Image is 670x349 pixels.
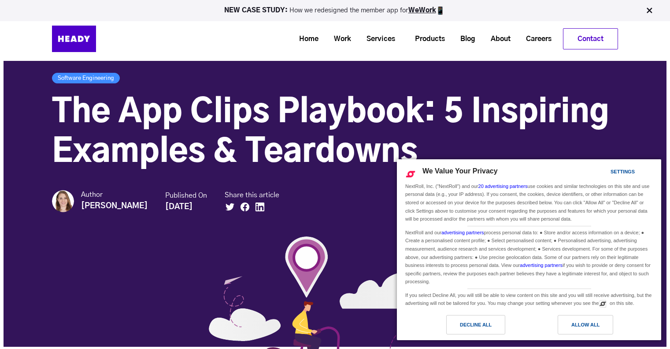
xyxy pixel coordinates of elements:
[52,26,96,52] img: Heady_Logo_Web-01 (1)
[449,31,480,47] a: Blog
[515,31,556,47] a: Careers
[118,28,618,49] div: Navigation Menu
[52,97,609,169] span: The App Clips Playbook: 5 Inspiring Examples & Teardowns
[52,73,120,83] a: Software Engineering
[422,167,498,175] span: We Value Your Privacy
[288,31,323,47] a: Home
[520,263,563,268] a: advertising partners
[645,6,654,15] img: Close Bar
[529,315,656,339] a: Allow All
[480,31,515,47] a: About
[441,230,484,235] a: advertising partners
[225,191,279,200] small: Share this article
[595,165,616,181] a: Settings
[165,203,192,211] strong: [DATE]
[165,191,207,200] small: Published On
[402,315,529,339] a: Decline All
[81,190,148,199] small: Author
[403,181,655,224] div: NextRoll, Inc. ("NextRoll") and our use cookies and similar technologies on this site and use per...
[478,184,528,189] a: 20 advertising partners
[404,31,449,47] a: Products
[436,6,445,15] img: app emoji
[460,320,492,330] div: Decline All
[408,7,436,14] a: WeWork
[81,202,148,210] strong: [PERSON_NAME]
[403,289,655,308] div: If you select Decline All, you will still be able to view content on this site and you will still...
[355,31,400,47] a: Services
[611,167,635,176] div: Settings
[4,6,666,15] p: How we redesigned the member app for
[52,190,74,212] img: Katarina Borg
[403,226,655,287] div: NextRoll and our process personal data to: ● Store and/or access information on a device; ● Creat...
[224,7,289,14] strong: NEW CASE STUDY:
[563,29,618,49] a: Contact
[571,320,600,330] div: Allow All
[323,31,355,47] a: Work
